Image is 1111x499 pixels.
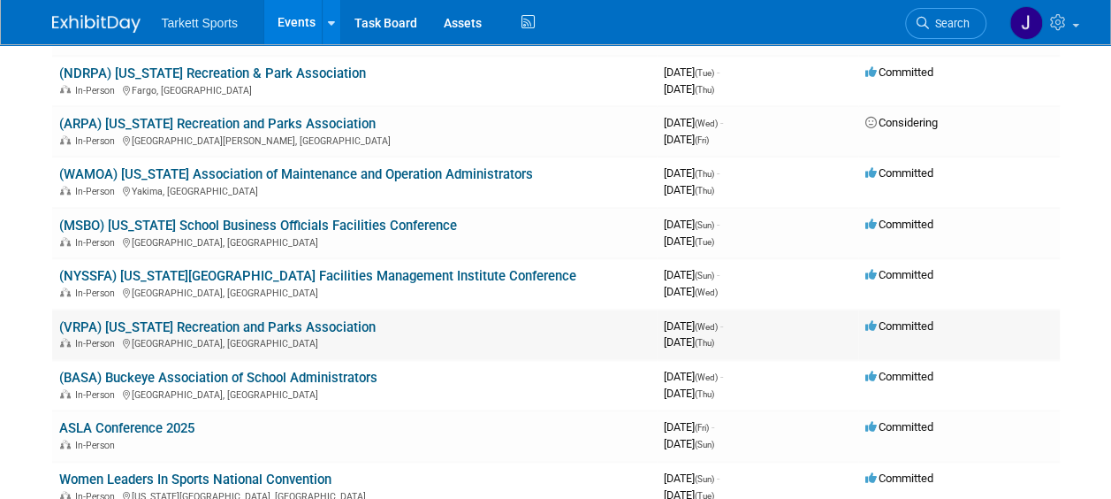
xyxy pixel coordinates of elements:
span: (Fri) [695,135,709,145]
img: In-Person Event [60,288,71,296]
span: [DATE] [664,234,714,248]
span: (Tue) [695,237,714,247]
span: [DATE] [664,285,718,298]
a: (BASA) Buckeye Association of School Administrators [59,370,377,386]
span: (Thu) [695,169,714,179]
span: Tarkett Sports [162,16,238,30]
span: [DATE] [664,133,709,146]
span: Committed [865,370,933,383]
span: (Wed) [695,322,718,332]
span: (Wed) [695,288,718,297]
img: In-Person Event [60,440,71,449]
div: [GEOGRAPHIC_DATA][PERSON_NAME], [GEOGRAPHIC_DATA] [59,133,650,147]
span: (Wed) [695,372,718,382]
span: (Wed) [695,119,718,128]
span: (Thu) [695,85,714,95]
span: [DATE] [664,335,714,349]
span: - [720,319,723,333]
span: (Tue) [695,68,714,78]
span: In-Person [75,338,120,349]
img: In-Person Event [60,135,71,144]
span: [DATE] [664,420,714,434]
img: In-Person Event [60,237,71,246]
span: [DATE] [664,437,714,450]
span: In-Person [75,186,120,197]
span: [DATE] [664,166,719,180]
span: In-Person [75,135,120,147]
span: [DATE] [664,183,714,196]
img: In-Person Event [60,85,71,94]
a: Search [905,8,986,39]
span: - [717,472,719,485]
div: Yakima, [GEOGRAPHIC_DATA] [59,183,650,197]
span: Search [929,17,970,30]
span: [DATE] [664,387,714,400]
div: [GEOGRAPHIC_DATA], [GEOGRAPHIC_DATA] [59,335,650,349]
a: (VRPA) [US_STATE] Recreation and Parks Association [59,319,376,335]
img: Jeremy Vega [1009,6,1043,40]
div: [GEOGRAPHIC_DATA], [GEOGRAPHIC_DATA] [59,387,650,401]
span: Committed [865,218,933,231]
span: [DATE] [664,268,719,281]
div: [GEOGRAPHIC_DATA], [GEOGRAPHIC_DATA] [59,285,650,299]
span: - [717,166,719,180]
span: Committed [865,268,933,281]
a: (WAMOA) [US_STATE] Association of Maintenance and Operation Administrators [59,166,533,182]
span: (Fri) [695,423,709,433]
span: [DATE] [664,82,714,96]
span: Committed [865,65,933,79]
span: [DATE] [664,65,719,79]
span: In-Person [75,288,120,299]
a: (ARPA) [US_STATE] Recreation and Parks Association [59,116,376,132]
span: - [717,218,719,231]
span: - [717,65,719,79]
a: ASLA Conference 2025 [59,420,194,436]
a: (NYSSFA) [US_STATE][GEOGRAPHIC_DATA] Facilities Management Institute Conference [59,268,576,284]
span: (Sun) [695,440,714,449]
span: [DATE] [664,370,723,383]
span: [DATE] [664,218,719,231]
span: Committed [865,472,933,485]
span: (Thu) [695,389,714,399]
span: (Sun) [695,220,714,230]
div: Fargo, [GEOGRAPHIC_DATA] [59,82,650,96]
span: - [720,116,723,129]
a: (MSBO) [US_STATE] School Business Officials Facilities Conference [59,218,457,234]
span: Committed [865,319,933,333]
a: Women Leaders In Sports National Convention [59,472,331,487]
span: In-Person [75,85,120,96]
span: In-Person [75,237,120,249]
span: In-Person [75,389,120,401]
span: - [717,268,719,281]
img: ExhibitDay [52,15,141,33]
span: [DATE] [664,319,723,333]
span: (Thu) [695,338,714,348]
span: - [711,420,714,434]
span: [DATE] [664,472,719,485]
img: In-Person Event [60,338,71,347]
span: In-Person [75,440,120,451]
div: [GEOGRAPHIC_DATA], [GEOGRAPHIC_DATA] [59,234,650,249]
span: Committed [865,166,933,180]
span: - [720,370,723,383]
span: (Sun) [695,474,714,484]
img: In-Person Event [60,186,71,195]
a: (NDRPA) [US_STATE] Recreation & Park Association [59,65,366,81]
img: In-Person Event [60,389,71,398]
span: (Sun) [695,271,714,280]
span: (Thu) [695,186,714,196]
span: Considering [865,116,938,129]
span: Committed [865,420,933,434]
span: [DATE] [664,116,723,129]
